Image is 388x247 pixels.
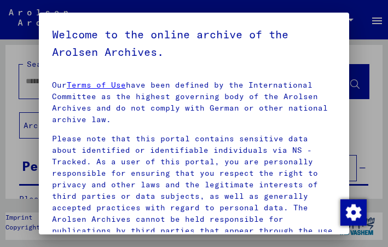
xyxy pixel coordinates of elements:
a: Terms of Use [67,80,126,90]
h5: Welcome to the online archive of the Arolsen Archives. [52,26,336,61]
p: Our have been defined by the International Committee as the highest governing body of the Arolsen... [52,79,336,125]
div: Change consent [340,199,366,225]
img: Change consent [340,199,367,226]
